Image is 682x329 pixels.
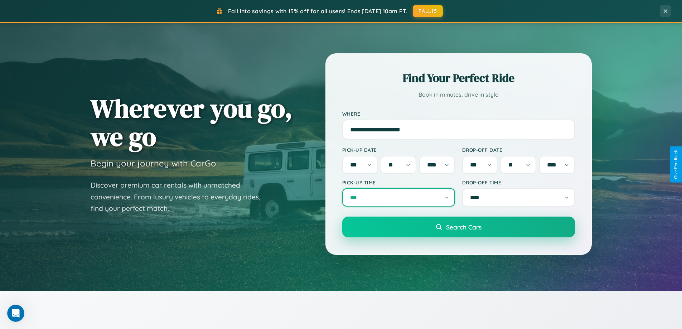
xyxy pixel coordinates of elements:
p: Discover premium car rentals with unmatched convenience. From luxury vehicles to everyday rides, ... [91,179,270,214]
button: Search Cars [342,217,575,237]
label: Pick-up Date [342,147,455,153]
label: Where [342,111,575,117]
h1: Wherever you go, we go [91,94,292,151]
button: FALL15 [413,5,443,17]
p: Book in minutes, drive in style [342,89,575,100]
label: Drop-off Date [462,147,575,153]
div: Give Feedback [673,150,678,179]
label: Pick-up Time [342,179,455,185]
label: Drop-off Time [462,179,575,185]
h2: Find Your Perfect Ride [342,70,575,86]
span: Search Cars [446,223,482,231]
iframe: Intercom live chat [7,305,24,322]
span: Fall into savings with 15% off for all users! Ends [DATE] 10am PT. [228,8,407,15]
h3: Begin your journey with CarGo [91,158,216,169]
